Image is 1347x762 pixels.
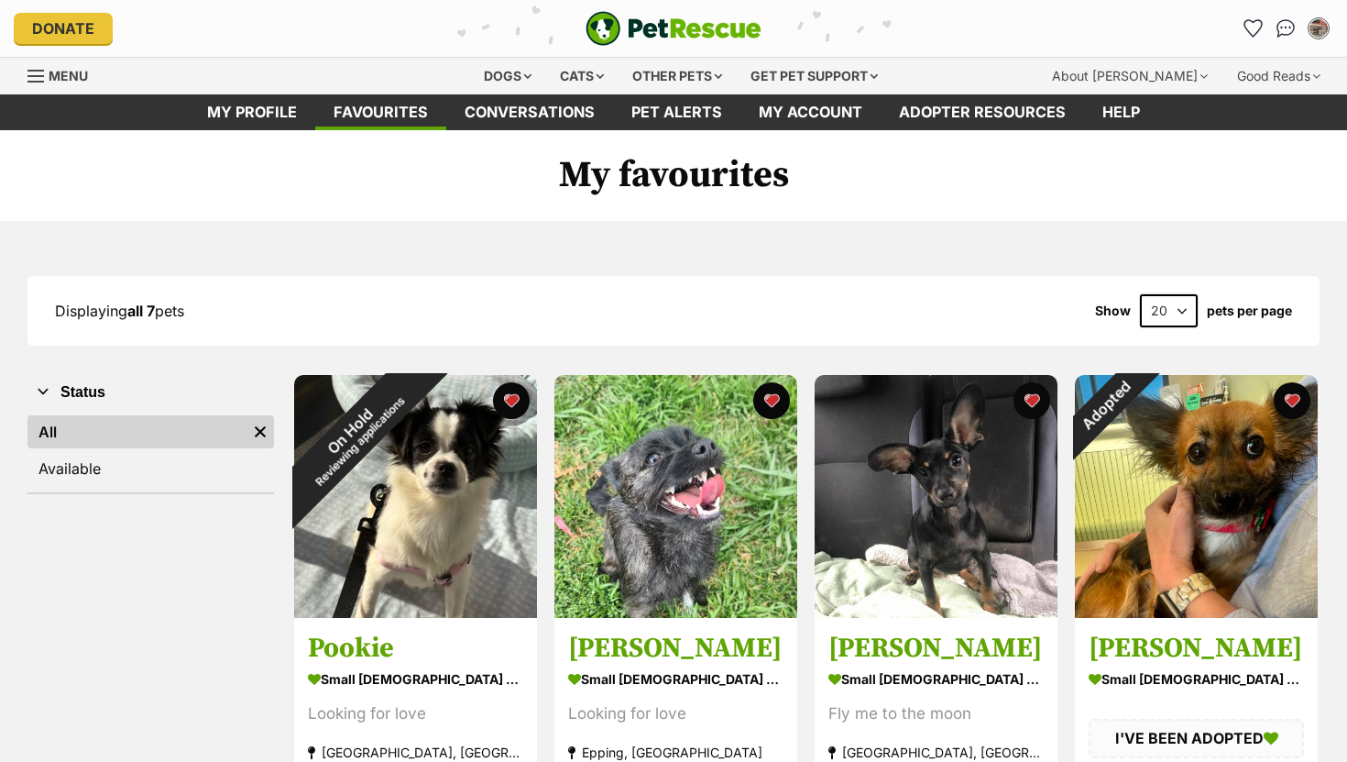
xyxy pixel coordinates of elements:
[27,415,246,448] a: All
[740,94,881,130] a: My account
[619,58,735,94] div: Other pets
[1271,14,1300,43] a: Conversations
[471,58,544,94] div: Dogs
[55,302,184,320] span: Displaying pets
[828,632,1044,667] h3: [PERSON_NAME]
[308,702,523,727] div: Looking for love
[189,94,315,130] a: My profile
[1084,94,1158,130] a: Help
[1013,382,1050,419] button: favourite
[1095,304,1131,318] span: Show
[613,94,740,130] a: Pet alerts
[1089,667,1304,693] div: small [DEMOGRAPHIC_DATA] Dog
[1051,351,1160,460] div: Adopted
[313,394,408,489] span: Reviewing applications
[586,11,761,46] a: PetRescue
[308,667,523,693] div: small [DEMOGRAPHIC_DATA] Dog
[1075,375,1318,618] img: Marley
[1238,14,1267,43] a: Favourites
[308,632,523,667] h3: Pookie
[127,302,155,320] strong: all 7
[27,412,274,492] div: Status
[828,667,1044,693] div: small [DEMOGRAPHIC_DATA] Dog
[568,667,783,693] div: small [DEMOGRAPHIC_DATA] Dog
[568,702,783,727] div: Looking for love
[1309,19,1328,38] img: Philippa Sheehan profile pic
[1274,382,1310,419] button: favourite
[294,603,537,622] a: On HoldReviewing applications
[1304,14,1333,43] button: My account
[738,58,891,94] div: Get pet support
[294,375,537,618] img: Pookie
[446,94,613,130] a: conversations
[586,11,761,46] img: logo-e224e6f780fb5917bec1dbf3a21bbac754714ae5b6737aabdf751b685950b380.svg
[1089,632,1304,667] h3: [PERSON_NAME]
[1039,58,1221,94] div: About [PERSON_NAME]
[1238,14,1333,43] ul: Account quick links
[1089,720,1304,758] div: I'VE BEEN ADOPTED
[27,58,101,91] a: Menu
[815,375,1057,618] img: Petrie
[49,68,88,83] span: Menu
[1075,603,1318,622] a: Adopted
[753,382,790,419] button: favourite
[568,632,783,667] h3: [PERSON_NAME]
[493,382,530,419] button: favourite
[547,58,617,94] div: Cats
[14,13,113,44] a: Donate
[315,94,446,130] a: Favourites
[828,702,1044,727] div: Fly me to the moon
[881,94,1084,130] a: Adopter resources
[254,335,456,537] div: On Hold
[246,415,274,448] a: Remove filter
[1207,304,1292,318] label: pets per page
[1224,58,1333,94] div: Good Reads
[1276,19,1296,38] img: chat-41dd97257d64d25036548639549fe6c8038ab92f7586957e7f3b1b290dea8141.svg
[27,381,274,404] button: Status
[554,375,797,618] img: Saoirse
[27,452,274,485] a: Available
